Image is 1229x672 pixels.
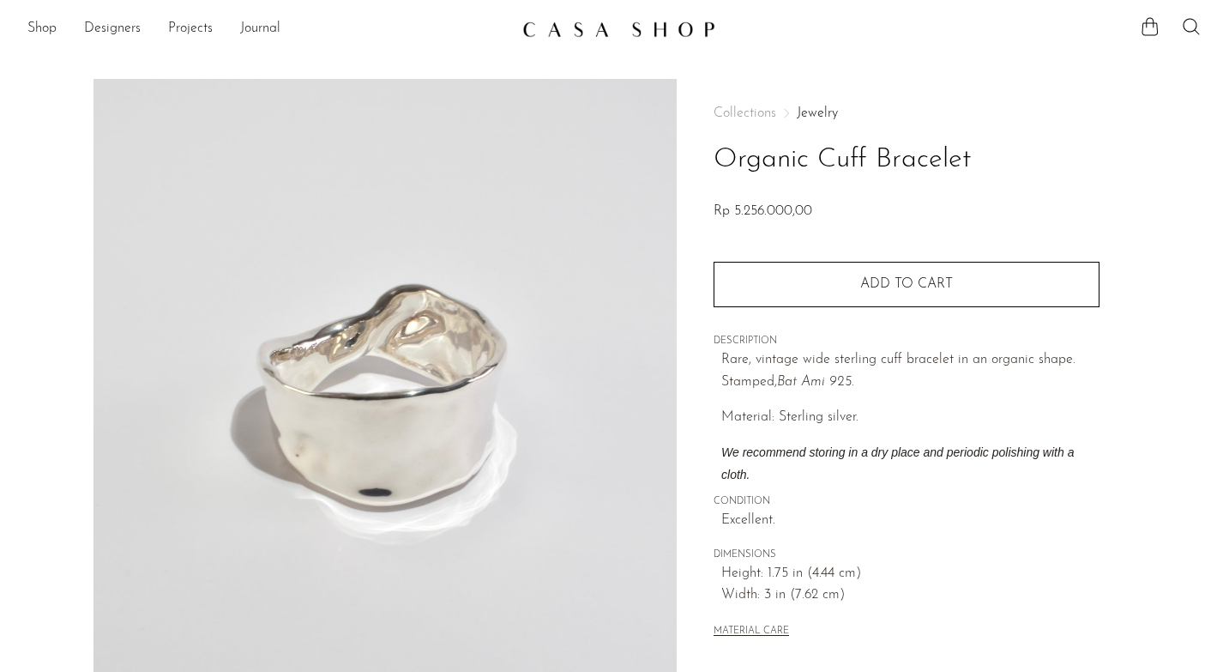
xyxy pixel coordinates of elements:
[714,204,812,218] span: Rp 5.256.000,00
[714,548,1099,563] span: DIMENSIONS
[714,626,789,639] button: MATERIAL CARE
[714,106,1099,120] nav: Breadcrumbs
[714,334,1099,349] span: DESCRIPTION
[714,138,1099,182] h1: Organic Cuff Bracelet
[777,375,854,389] em: Bat Ami 925.
[714,494,1099,510] span: CONDITION
[27,18,57,40] a: Shop
[168,18,213,40] a: Projects
[714,262,1099,306] button: Add to cart
[860,277,953,291] span: Add to cart
[721,584,1099,607] span: Width: 3 in (7.62 cm)
[27,15,509,44] nav: Desktop navigation
[721,349,1099,393] p: Rare, vintage wide sterling cuff bracelet in an organic shape. Stamped,
[27,15,509,44] ul: NEW HEADER MENU
[240,18,280,40] a: Journal
[721,510,1099,532] span: Excellent.
[714,106,776,120] span: Collections
[721,445,1074,481] i: We recommend storing in a dry place and periodic polishing with a cloth.
[84,18,141,40] a: Designers
[721,563,1099,585] span: Height: 1.75 in (4.44 cm)
[797,106,838,120] a: Jewelry
[721,407,1099,429] p: Material: Sterling silver.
